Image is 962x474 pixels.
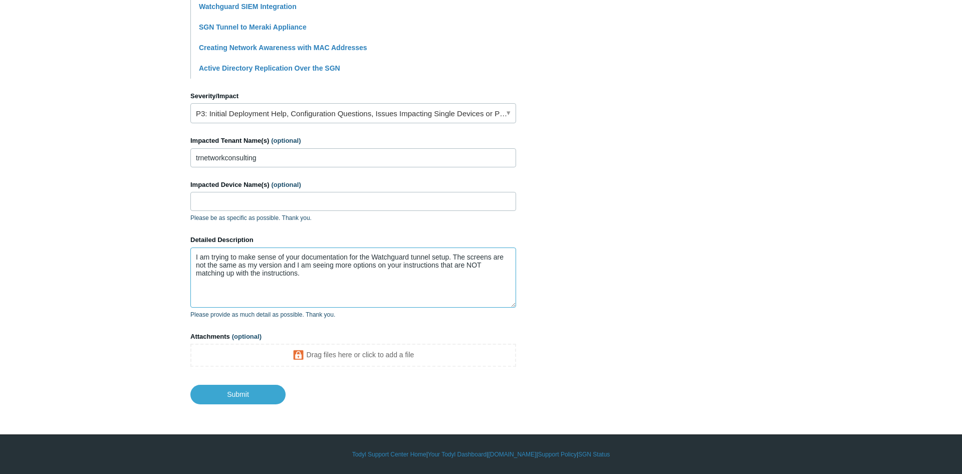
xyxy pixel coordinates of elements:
[199,64,340,72] a: Active Directory Replication Over the SGN
[428,450,487,459] a: Your Todyl Dashboard
[190,91,516,101] label: Severity/Impact
[199,23,307,31] a: SGN Tunnel to Meraki Appliance
[578,450,610,459] a: SGN Status
[199,44,367,52] a: Creating Network Awareness with MAC Addresses
[190,235,516,245] label: Detailed Description
[190,103,516,123] a: P3: Initial Deployment Help, Configuration Questions, Issues Impacting Single Devices or Past Out...
[190,310,516,319] p: Please provide as much detail as possible. Thank you.
[488,450,536,459] a: [DOMAIN_NAME]
[272,181,301,188] span: (optional)
[538,450,577,459] a: Support Policy
[352,450,426,459] a: Todyl Support Center Home
[190,180,516,190] label: Impacted Device Name(s)
[190,213,516,222] p: Please be as specific as possible. Thank you.
[190,136,516,146] label: Impacted Tenant Name(s)
[190,385,286,404] input: Submit
[271,137,301,144] span: (optional)
[190,450,772,459] div: | | | |
[199,3,297,11] a: Watchguard SIEM Integration
[190,332,516,342] label: Attachments
[232,333,262,340] span: (optional)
